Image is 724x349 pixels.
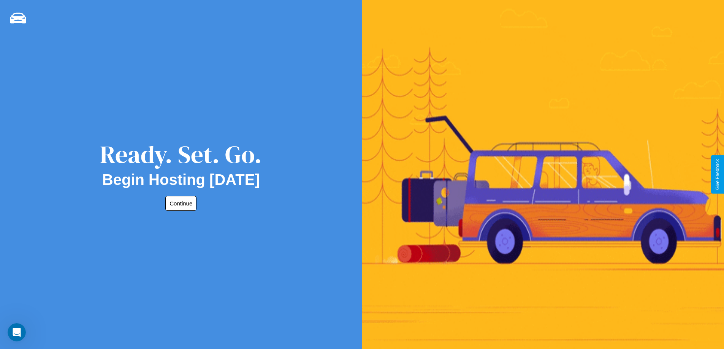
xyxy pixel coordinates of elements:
div: Give Feedback [715,159,720,190]
iframe: Intercom live chat [8,323,26,341]
h2: Begin Hosting [DATE] [102,171,260,188]
button: Continue [165,196,196,211]
div: Ready. Set. Go. [100,137,262,171]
